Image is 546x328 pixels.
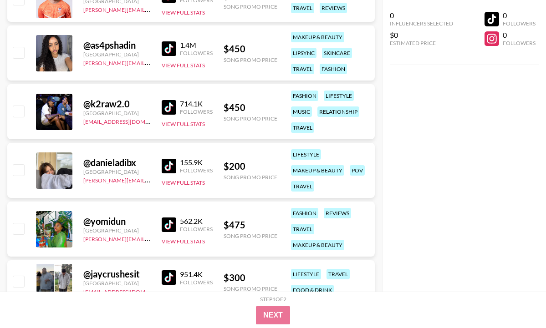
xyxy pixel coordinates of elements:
[162,9,205,16] button: View Full Stats
[180,108,213,115] div: Followers
[324,208,351,218] div: reviews
[180,279,213,286] div: Followers
[224,272,277,283] div: $ 300
[291,91,318,101] div: fashion
[162,100,176,115] img: TikTok
[162,159,176,173] img: TikTok
[83,175,218,184] a: [PERSON_NAME][EMAIL_ADDRESS][DOMAIN_NAME]
[350,165,365,176] div: pov
[324,91,354,101] div: lifestyle
[503,40,536,46] div: Followers
[180,50,213,56] div: Followers
[224,174,277,181] div: Song Promo Price
[180,226,213,232] div: Followers
[83,234,218,242] a: [PERSON_NAME][EMAIL_ADDRESS][DOMAIN_NAME]
[224,161,277,172] div: $ 200
[162,270,176,285] img: TikTok
[291,224,314,234] div: travel
[83,168,151,175] div: [GEOGRAPHIC_DATA]
[180,217,213,226] div: 562.2K
[503,30,536,40] div: 0
[320,3,347,13] div: reviews
[180,40,213,50] div: 1.4M
[83,157,151,168] div: @ danieladibx
[291,285,334,295] div: food & drink
[291,48,316,58] div: lipsync
[322,48,352,58] div: skincare
[390,11,453,20] div: 0
[83,287,175,295] a: [EMAIL_ADDRESS][DOMAIN_NAME]
[162,41,176,56] img: TikTok
[162,179,205,186] button: View Full Stats
[180,167,213,174] div: Followers
[224,102,277,113] div: $ 450
[291,240,344,250] div: makeup & beauty
[83,110,151,116] div: [GEOGRAPHIC_DATA]
[83,51,151,58] div: [GEOGRAPHIC_DATA]
[256,306,290,324] button: Next
[224,219,277,231] div: $ 475
[224,43,277,55] div: $ 450
[162,121,205,127] button: View Full Stats
[224,285,277,292] div: Song Promo Price
[291,181,314,192] div: travel
[503,20,536,27] div: Followers
[83,216,151,227] div: @ yomidun
[224,3,277,10] div: Song Promo Price
[390,20,453,27] div: Influencers Selected
[162,238,205,245] button: View Full Stats
[162,62,205,69] button: View Full Stats
[320,64,347,74] div: fashion
[291,165,344,176] div: makeup & beauty
[317,106,359,117] div: relationship
[224,56,277,63] div: Song Promo Price
[291,269,321,279] div: lifestyle
[83,58,218,66] a: [PERSON_NAME][EMAIL_ADDRESS][DOMAIN_NAME]
[180,158,213,167] div: 155.9K
[180,99,213,108] div: 714.1K
[291,149,321,160] div: lifestyle
[180,270,213,279] div: 951.4K
[83,227,151,234] div: [GEOGRAPHIC_DATA]
[83,98,151,110] div: @ k2raw2.0
[291,122,314,133] div: travel
[390,40,453,46] div: Estimated Price
[260,296,286,303] div: Step 1 of 2
[390,30,453,40] div: $0
[83,40,151,51] div: @ as4pshadin
[162,291,205,298] button: View Full Stats
[291,3,314,13] div: travel
[291,64,314,74] div: travel
[291,106,312,117] div: music
[83,116,175,125] a: [EMAIL_ADDRESS][DOMAIN_NAME]
[327,269,350,279] div: travel
[291,208,318,218] div: fashion
[83,268,151,280] div: @ jaycrushesit
[291,32,344,42] div: makeup & beauty
[83,5,218,13] a: [PERSON_NAME][EMAIL_ADDRESS][DOMAIN_NAME]
[224,232,277,239] div: Song Promo Price
[503,11,536,20] div: 0
[224,115,277,122] div: Song Promo Price
[162,217,176,232] img: TikTok
[83,280,151,287] div: [GEOGRAPHIC_DATA]
[500,283,535,317] iframe: Drift Widget Chat Controller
